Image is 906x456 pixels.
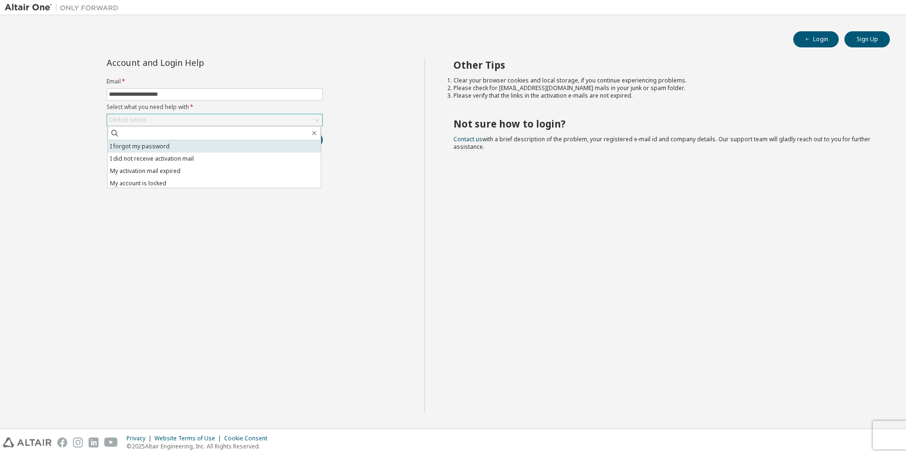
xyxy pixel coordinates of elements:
[107,114,322,126] div: Click to select
[57,438,67,447] img: facebook.svg
[453,118,873,130] h2: Not sure how to login?
[793,31,839,47] button: Login
[453,84,873,92] li: Please check for [EMAIL_ADDRESS][DOMAIN_NAME] mails in your junk or spam folder.
[453,92,873,100] li: Please verify that the links in the activation e-mails are not expired.
[453,59,873,71] h2: Other Tips
[844,31,890,47] button: Sign Up
[453,77,873,84] li: Clear your browser cookies and local storage, if you continue experiencing problems.
[73,438,83,447] img: instagram.svg
[89,438,99,447] img: linkedin.svg
[224,435,273,442] div: Cookie Consent
[107,59,280,66] div: Account and Login Help
[154,435,224,442] div: Website Terms of Use
[107,103,323,111] label: Select what you need help with
[453,135,482,143] a: Contact us
[127,442,273,450] p: © 2025 Altair Engineering, Inc. All Rights Reserved.
[109,116,146,124] div: Click to select
[127,435,154,442] div: Privacy
[108,140,321,153] li: I forgot my password
[453,135,870,151] span: with a brief description of the problem, your registered e-mail id and company details. Our suppo...
[3,438,52,447] img: altair_logo.svg
[5,3,123,12] img: Altair One
[107,78,323,85] label: Email
[104,438,118,447] img: youtube.svg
